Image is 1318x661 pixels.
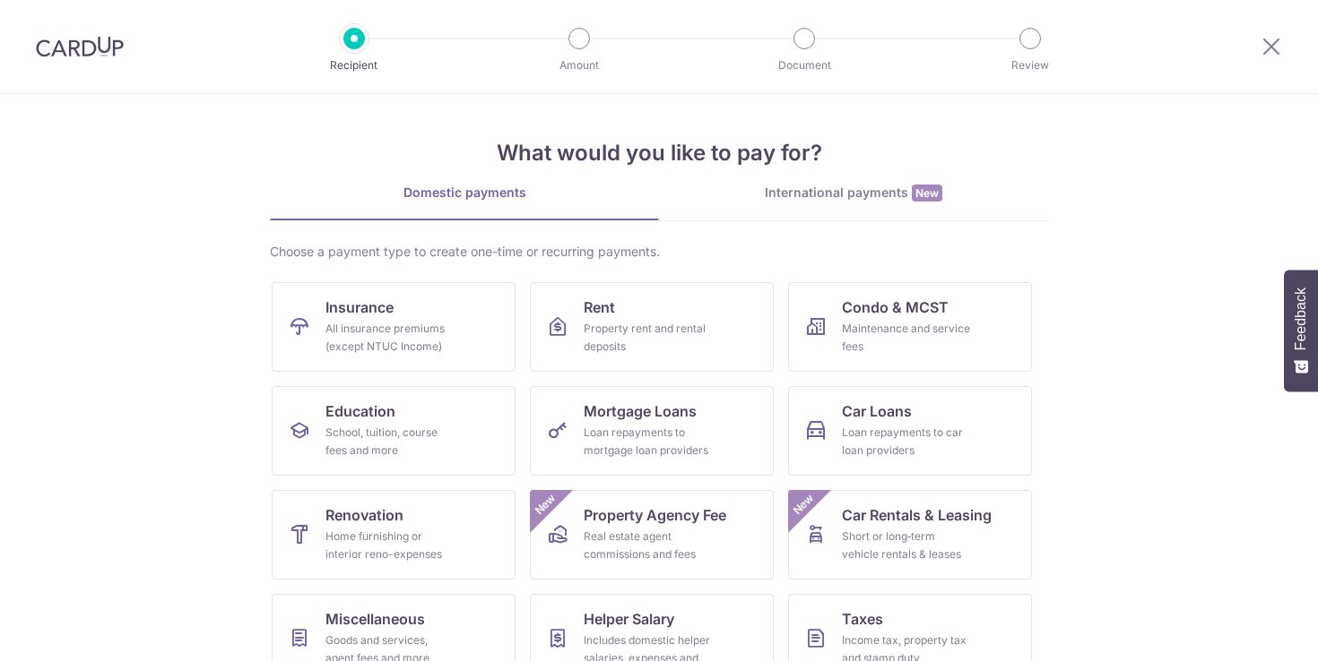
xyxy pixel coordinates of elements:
[325,528,455,563] div: Home furnishing or interior reno-expenses
[842,528,971,563] div: Short or long‑term vehicle rentals & leases
[531,490,560,519] span: New
[788,386,1032,476] a: Car LoansLoan repayments to car loan providers
[584,400,697,422] span: Mortgage Loans
[842,400,912,422] span: Car Loans
[584,528,713,563] div: Real estate agent commissions and fees
[36,36,124,57] img: CardUp
[270,184,659,202] div: Domestic payments
[789,490,819,519] span: New
[272,386,516,476] a: EducationSchool, tuition, course fees and more
[1284,270,1318,391] button: Feedback - Show survey
[842,424,971,459] div: Loan repayments to car loan providers
[584,608,674,630] span: Helper Salary
[584,424,713,459] div: Loan repayments to mortgage loan providers
[270,243,1048,261] div: Choose a payment type to create one-time or recurring payments.
[325,320,455,356] div: All insurance premiums (except NTUC Income)
[272,490,516,579] a: RenovationHome furnishing or interior reno-expenses
[842,504,992,526] span: Car Rentals & Leasing
[325,424,455,459] div: School, tuition, course fees and more
[1293,288,1309,350] span: Feedback
[530,490,774,579] a: Property Agency FeeReal estate agent commissions and feesNew
[912,185,942,202] span: New
[530,386,774,476] a: Mortgage LoansLoan repayments to mortgage loan providers
[584,320,713,356] div: Property rent and rental deposits
[288,56,421,74] p: Recipient
[788,490,1032,579] a: Car Rentals & LeasingShort or long‑term vehicle rentals & leasesNew
[842,296,949,318] span: Condo & MCST
[530,282,774,372] a: RentProperty rent and rental deposits
[325,296,394,318] span: Insurance
[584,296,615,318] span: Rent
[964,56,1097,74] p: Review
[659,184,1048,202] div: International payments
[325,400,395,422] span: Education
[513,56,646,74] p: Amount
[842,320,971,356] div: Maintenance and service fees
[325,504,403,526] span: Renovation
[270,137,1048,169] h4: What would you like to pay for?
[325,608,425,630] span: Miscellaneous
[584,504,726,526] span: Property Agency Fee
[272,282,516,372] a: InsuranceAll insurance premiums (except NTUC Income)
[842,608,883,630] span: Taxes
[1202,607,1300,652] iframe: Opens a widget where you can find more information
[788,282,1032,372] a: Condo & MCSTMaintenance and service fees
[738,56,871,74] p: Document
